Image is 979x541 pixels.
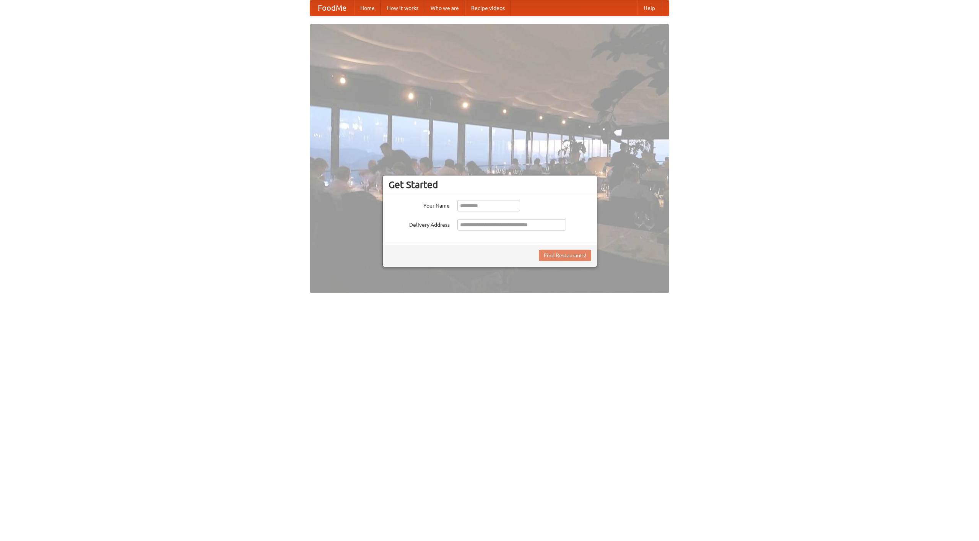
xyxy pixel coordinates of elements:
button: Find Restaurants! [539,250,591,261]
a: Help [637,0,661,16]
h3: Get Started [389,179,591,190]
a: Who we are [424,0,465,16]
a: How it works [381,0,424,16]
a: Home [354,0,381,16]
label: Your Name [389,200,450,210]
a: Recipe videos [465,0,511,16]
a: FoodMe [310,0,354,16]
label: Delivery Address [389,219,450,229]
